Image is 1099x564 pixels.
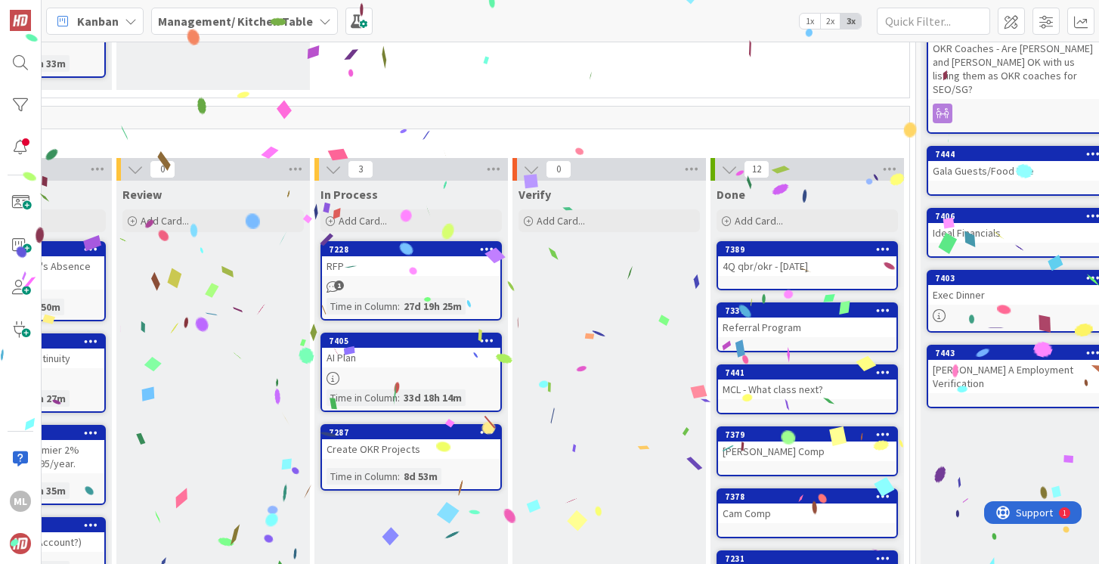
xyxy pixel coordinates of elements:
[398,298,400,315] span: :
[322,426,500,459] div: 7287Create OKR Projects
[322,426,500,439] div: 7287
[744,160,769,178] span: 12
[79,6,82,18] div: 1
[322,334,500,348] div: 7405
[718,428,896,442] div: 7379
[10,491,31,512] div: ML
[725,491,896,502] div: 7378
[718,490,896,504] div: 7378
[10,533,31,554] img: avatar
[158,14,313,29] b: Management/ Kitchen Table
[718,366,896,380] div: 7441
[725,429,896,440] div: 7379
[820,14,841,29] span: 2x
[735,214,783,228] span: Add Card...
[841,14,861,29] span: 3x
[718,318,896,337] div: Referral Program
[334,280,344,290] span: 1
[717,187,745,202] span: Done
[122,187,162,202] span: Review
[10,10,31,31] img: Visit kanbanzone.com
[718,442,896,461] div: [PERSON_NAME] Comp
[327,298,398,315] div: Time in Column
[718,428,896,461] div: 7379[PERSON_NAME] Comp
[537,214,585,228] span: Add Card...
[877,8,990,35] input: Quick Filter...
[800,14,820,29] span: 1x
[718,490,896,523] div: 7378Cam Comp
[718,256,896,276] div: 4Q qbr/okr - [DATE]
[398,468,400,485] span: :
[718,243,896,256] div: 7389
[725,244,896,255] div: 7389
[348,160,373,178] span: 3
[322,243,500,256] div: 7228
[339,214,387,228] span: Add Card...
[718,366,896,399] div: 7441MCL - What class next?
[327,389,398,406] div: Time in Column
[398,389,400,406] span: :
[329,427,500,438] div: 7287
[322,334,500,367] div: 7405AI Plan
[725,305,896,316] div: 7337
[150,160,175,178] span: 0
[400,468,441,485] div: 8d 53m
[77,12,119,30] span: Kanban
[322,243,500,276] div: 7228RFP
[329,244,500,255] div: 7228
[546,160,571,178] span: 0
[400,389,466,406] div: 33d 18h 14m
[519,187,551,202] span: Verify
[327,468,398,485] div: Time in Column
[718,504,896,523] div: Cam Comp
[329,336,500,346] div: 7405
[725,367,896,378] div: 7441
[320,187,378,202] span: In Process
[718,243,896,276] div: 73894Q qbr/okr - [DATE]
[322,256,500,276] div: RFP
[322,348,500,367] div: AI Plan
[725,553,896,564] div: 7231
[718,304,896,318] div: 7337
[718,380,896,399] div: MCL - What class next?
[141,214,189,228] span: Add Card...
[32,2,69,20] span: Support
[400,298,466,315] div: 27d 19h 25m
[718,304,896,337] div: 7337Referral Program
[322,439,500,459] div: Create OKR Projects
